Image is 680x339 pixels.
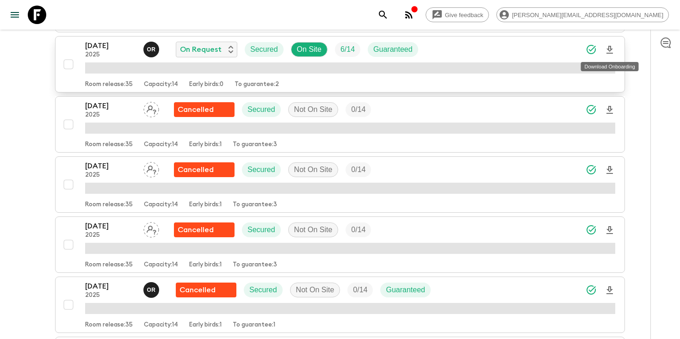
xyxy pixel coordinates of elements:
[55,156,625,213] button: [DATE]2025Assign pack leaderFlash Pack cancellationSecuredNot On SiteTrip FillRoom release:35Capa...
[440,12,488,18] span: Give feedback
[143,285,161,292] span: Oscar Rincon
[235,81,279,88] p: To guarantee: 2
[242,162,281,177] div: Secured
[55,36,625,92] button: [DATE]2025Oscar RinconOn RequestSecuredOn SiteTrip FillGuaranteedRoom release:35Capacity:14Early ...
[6,6,24,24] button: menu
[586,44,597,55] svg: Synced Successfully
[586,104,597,115] svg: Synced Successfully
[291,42,328,57] div: On Site
[189,261,222,269] p: Early birds: 1
[335,42,360,57] div: Trip Fill
[178,104,214,115] p: Cancelled
[604,285,615,296] svg: Download Onboarding
[143,165,159,172] span: Assign pack leader
[189,321,222,329] p: Early birds: 1
[85,40,136,51] p: [DATE]
[144,81,178,88] p: Capacity: 14
[347,283,373,297] div: Trip Fill
[143,105,159,112] span: Assign pack leader
[85,221,136,232] p: [DATE]
[174,222,235,237] div: Flash Pack cancellation
[507,12,668,18] span: [PERSON_NAME][EMAIL_ADDRESS][DOMAIN_NAME]
[294,104,333,115] p: Not On Site
[143,44,161,52] span: Oscar Rincon
[242,102,281,117] div: Secured
[294,164,333,175] p: Not On Site
[340,44,355,55] p: 6 / 14
[604,165,615,176] svg: Download Onboarding
[189,201,222,209] p: Early birds: 1
[55,277,625,333] button: [DATE]2025Oscar RinconFlash Pack cancellationSecuredNot On SiteTrip FillGuaranteedRoom release:35...
[244,283,283,297] div: Secured
[233,201,277,209] p: To guarantee: 3
[233,321,275,329] p: To guarantee: 1
[297,44,321,55] p: On Site
[288,222,339,237] div: Not On Site
[288,162,339,177] div: Not On Site
[144,141,178,148] p: Capacity: 14
[85,51,136,59] p: 2025
[351,224,365,235] p: 0 / 14
[85,201,133,209] p: Room release: 35
[586,284,597,296] svg: Synced Successfully
[147,46,155,53] p: O R
[242,222,281,237] div: Secured
[85,232,136,239] p: 2025
[346,102,371,117] div: Trip Fill
[55,96,625,153] button: [DATE]2025Assign pack leaderFlash Pack cancellationSecuredNot On SiteTrip FillRoom release:35Capa...
[374,6,392,24] button: search adventures
[373,44,413,55] p: Guaranteed
[249,284,277,296] p: Secured
[245,42,284,57] div: Secured
[178,224,214,235] p: Cancelled
[85,100,136,111] p: [DATE]
[386,284,425,296] p: Guaranteed
[604,44,615,55] svg: Download Onboarding
[144,201,178,209] p: Capacity: 14
[85,172,136,179] p: 2025
[247,224,275,235] p: Secured
[143,282,161,298] button: OR
[189,141,222,148] p: Early birds: 1
[143,42,161,57] button: OR
[496,7,669,22] div: [PERSON_NAME][EMAIL_ADDRESS][DOMAIN_NAME]
[296,284,334,296] p: Not On Site
[247,164,275,175] p: Secured
[586,224,597,235] svg: Synced Successfully
[586,164,597,175] svg: Synced Successfully
[85,160,136,172] p: [DATE]
[174,162,235,177] div: Flash Pack cancellation
[179,284,216,296] p: Cancelled
[346,162,371,177] div: Trip Fill
[351,104,365,115] p: 0 / 14
[294,224,333,235] p: Not On Site
[85,81,133,88] p: Room release: 35
[85,321,133,329] p: Room release: 35
[176,283,236,297] div: Flash Pack cancellation
[581,62,639,71] div: Download Onboarding
[290,283,340,297] div: Not On Site
[247,104,275,115] p: Secured
[85,261,133,269] p: Room release: 35
[189,81,223,88] p: Early birds: 0
[346,222,371,237] div: Trip Fill
[351,164,365,175] p: 0 / 14
[604,225,615,236] svg: Download Onboarding
[55,216,625,273] button: [DATE]2025Assign pack leaderFlash Pack cancellationSecuredNot On SiteTrip FillRoom release:35Capa...
[250,44,278,55] p: Secured
[178,164,214,175] p: Cancelled
[233,141,277,148] p: To guarantee: 3
[85,141,133,148] p: Room release: 35
[426,7,489,22] a: Give feedback
[288,102,339,117] div: Not On Site
[144,261,178,269] p: Capacity: 14
[85,292,136,299] p: 2025
[233,261,277,269] p: To guarantee: 3
[143,225,159,232] span: Assign pack leader
[85,111,136,119] p: 2025
[180,44,222,55] p: On Request
[604,105,615,116] svg: Download Onboarding
[353,284,367,296] p: 0 / 14
[144,321,178,329] p: Capacity: 14
[174,102,235,117] div: Flash Pack cancellation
